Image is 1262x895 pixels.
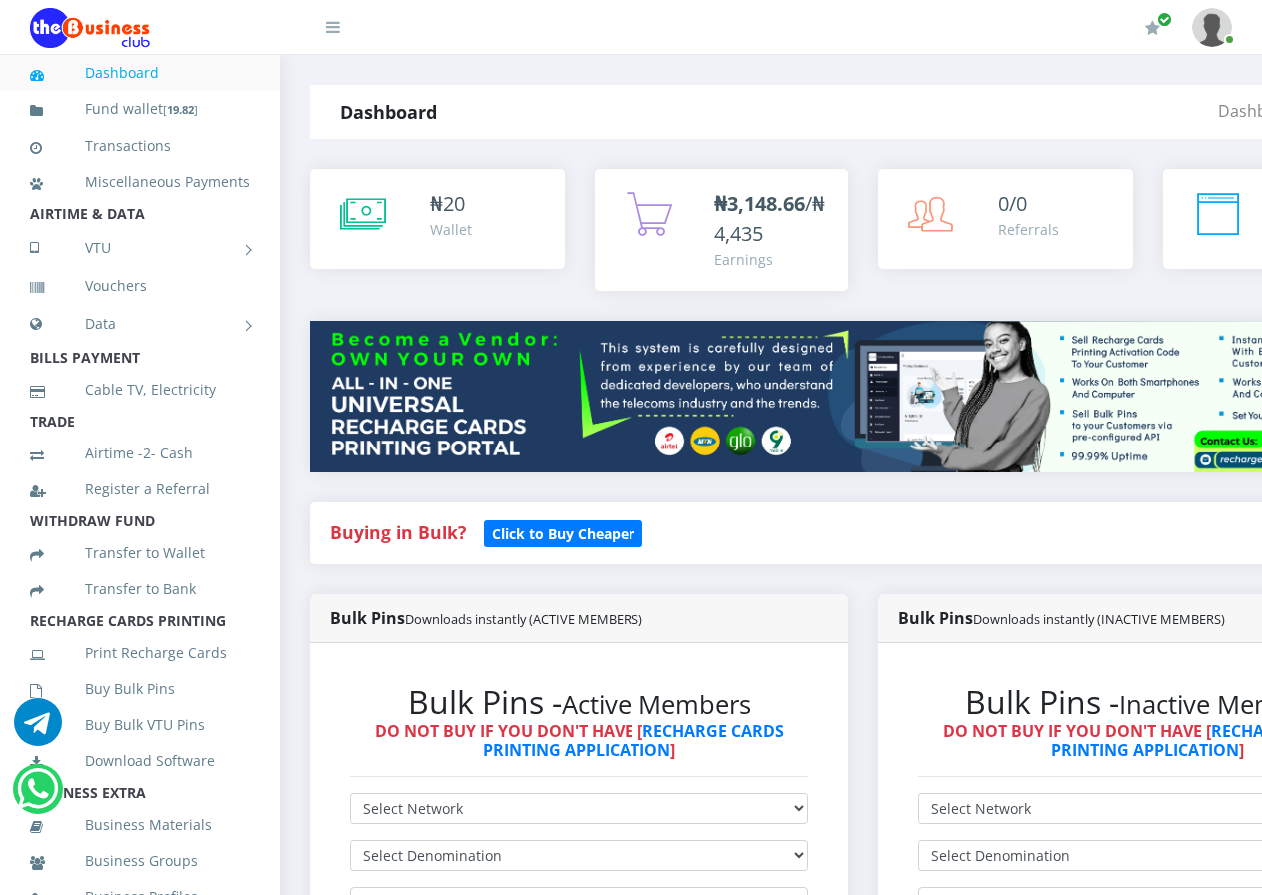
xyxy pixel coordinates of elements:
div: Wallet [430,219,472,240]
a: Transfer to Bank [30,566,250,612]
small: [ ] [163,102,198,117]
a: Click to Buy Cheaper [484,520,642,544]
a: Business Groups [30,838,250,884]
a: VTU [30,223,250,273]
a: Cable TV, Electricity [30,367,250,413]
a: Buy Bulk Pins [30,666,250,712]
h2: Bulk Pins - [350,683,808,721]
a: Print Recharge Cards [30,630,250,676]
a: Transfer to Wallet [30,530,250,576]
a: Airtime -2- Cash [30,431,250,476]
span: 0/0 [998,190,1027,217]
i: Renew/Upgrade Subscription [1145,20,1160,36]
b: 19.82 [167,102,194,117]
a: RECHARGE CARDS PRINTING APPLICATION [483,720,784,761]
img: User [1192,8,1232,47]
span: /₦4,435 [714,190,825,247]
div: Referrals [998,219,1059,240]
a: Chat for support [17,780,58,813]
strong: Bulk Pins [898,607,1225,629]
small: Downloads instantly (INACTIVE MEMBERS) [973,610,1225,628]
a: 0/0 Referrals [878,169,1133,269]
b: ₦3,148.66 [714,190,805,217]
img: Logo [30,8,150,48]
a: Data [30,299,250,349]
strong: DO NOT BUY IF YOU DON'T HAVE [ ] [375,720,784,761]
a: ₦3,148.66/₦4,435 Earnings [595,169,849,291]
small: Active Members [562,687,751,722]
a: Transactions [30,123,250,169]
b: Click to Buy Cheaper [492,524,634,543]
div: ₦ [430,189,472,219]
div: Earnings [714,249,829,270]
a: Register a Referral [30,466,250,512]
span: 20 [443,190,465,217]
strong: Dashboard [340,100,437,124]
a: ₦20 Wallet [310,169,565,269]
strong: Buying in Bulk? [330,520,466,544]
a: Chat for support [14,713,62,746]
a: Download Software [30,738,250,784]
a: Business Materials [30,802,250,848]
span: Renew/Upgrade Subscription [1157,12,1172,27]
a: Dashboard [30,50,250,96]
strong: Bulk Pins [330,607,642,629]
a: Miscellaneous Payments [30,159,250,205]
a: Fund wallet[19.82] [30,86,250,133]
small: Downloads instantly (ACTIVE MEMBERS) [405,610,642,628]
a: Vouchers [30,263,250,309]
a: Buy Bulk VTU Pins [30,702,250,748]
